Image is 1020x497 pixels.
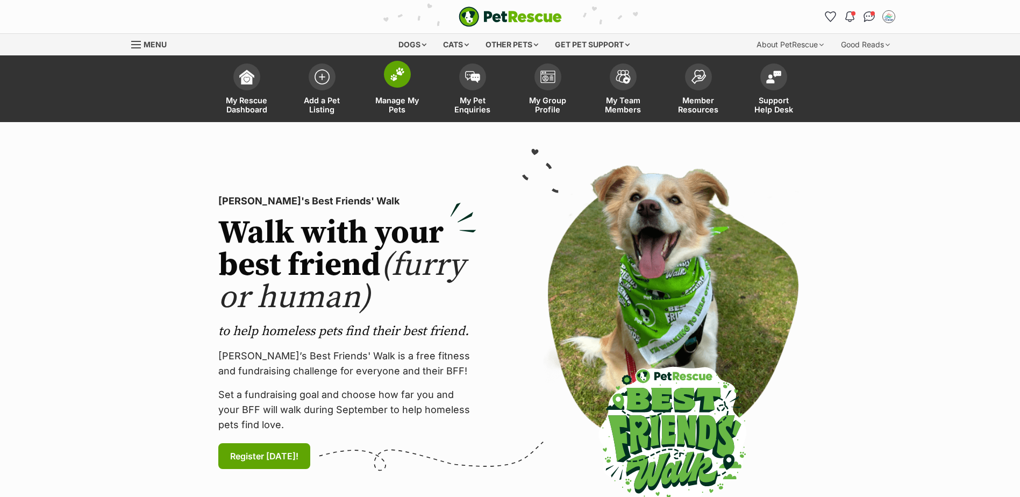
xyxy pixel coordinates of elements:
[691,69,706,84] img: member-resources-icon-8e73f808a243e03378d46382f2149f9095a855e16c252ad45f914b54edf8863c.svg
[861,8,878,25] a: Conversations
[218,217,476,314] h2: Walk with your best friend
[284,58,360,122] a: Add a Pet Listing
[459,6,562,27] a: PetRescue
[750,96,798,114] span: Support Help Desk
[599,96,647,114] span: My Team Members
[448,96,497,114] span: My Pet Enquiries
[373,96,422,114] span: Manage My Pets
[131,34,174,53] a: Menu
[435,58,510,122] a: My Pet Enquiries
[360,58,435,122] a: Manage My Pets
[390,67,405,81] img: manage-my-pets-icon-02211641906a0b7f246fdf0571729dbe1e7629f14944591b6c1af311fb30b64b.svg
[209,58,284,122] a: My Rescue Dashboard
[223,96,271,114] span: My Rescue Dashboard
[391,34,434,55] div: Dogs
[841,8,859,25] button: Notifications
[144,40,167,49] span: Menu
[218,194,476,209] p: [PERSON_NAME]'s Best Friends' Walk
[547,34,637,55] div: Get pet support
[661,58,736,122] a: Member Resources
[674,96,723,114] span: Member Resources
[218,349,476,379] p: [PERSON_NAME]’s Best Friends' Walk is a free fitness and fundraising challenge for everyone and t...
[230,450,298,463] span: Register [DATE]!
[315,69,330,84] img: add-pet-listing-icon-0afa8454b4691262ce3f59096e99ab1cd57d4a30225e0717b998d2c9b9846f56.svg
[218,443,310,469] a: Register [DATE]!
[218,387,476,432] p: Set a fundraising goal and choose how far you and your BFF will walk during September to help hom...
[833,34,897,55] div: Good Reads
[298,96,346,114] span: Add a Pet Listing
[459,6,562,27] img: logo-e224e6f780fb5917bec1dbf3a21bbac754714ae5b6737aabdf751b685950b380.svg
[540,70,555,83] img: group-profile-icon-3fa3cf56718a62981997c0bc7e787c4b2cf8bcc04b72c1350f741eb67cf2f40e.svg
[239,69,254,84] img: dashboard-icon-eb2f2d2d3e046f16d808141f083e7271f6b2e854fb5c12c21221c1fb7104beca.svg
[524,96,572,114] span: My Group Profile
[749,34,831,55] div: About PetRescue
[880,8,897,25] button: My account
[586,58,661,122] a: My Team Members
[218,323,476,340] p: to help homeless pets find their best friend.
[510,58,586,122] a: My Group Profile
[736,58,811,122] a: Support Help Desk
[822,8,839,25] a: Favourites
[218,245,465,318] span: (furry or human)
[436,34,476,55] div: Cats
[616,70,631,84] img: team-members-icon-5396bd8760b3fe7c0b43da4ab00e1e3bb1a5d9ba89233759b79545d2d3fc5d0d.svg
[845,11,854,22] img: notifications-46538b983faf8c2785f20acdc204bb7945ddae34d4c08c2a6579f10ce5e182be.svg
[766,70,781,83] img: help-desk-icon-fdf02630f3aa405de69fd3d07c3f3aa587a6932b1a1747fa1d2bba05be0121f9.svg
[465,71,480,83] img: pet-enquiries-icon-7e3ad2cf08bfb03b45e93fb7055b45f3efa6380592205ae92323e6603595dc1f.svg
[883,11,894,22] img: Linda Vaughan profile pic
[822,8,897,25] ul: Account quick links
[478,34,546,55] div: Other pets
[864,11,875,22] img: chat-41dd97257d64d25036548639549fe6c8038ab92f7586957e7f3b1b290dea8141.svg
